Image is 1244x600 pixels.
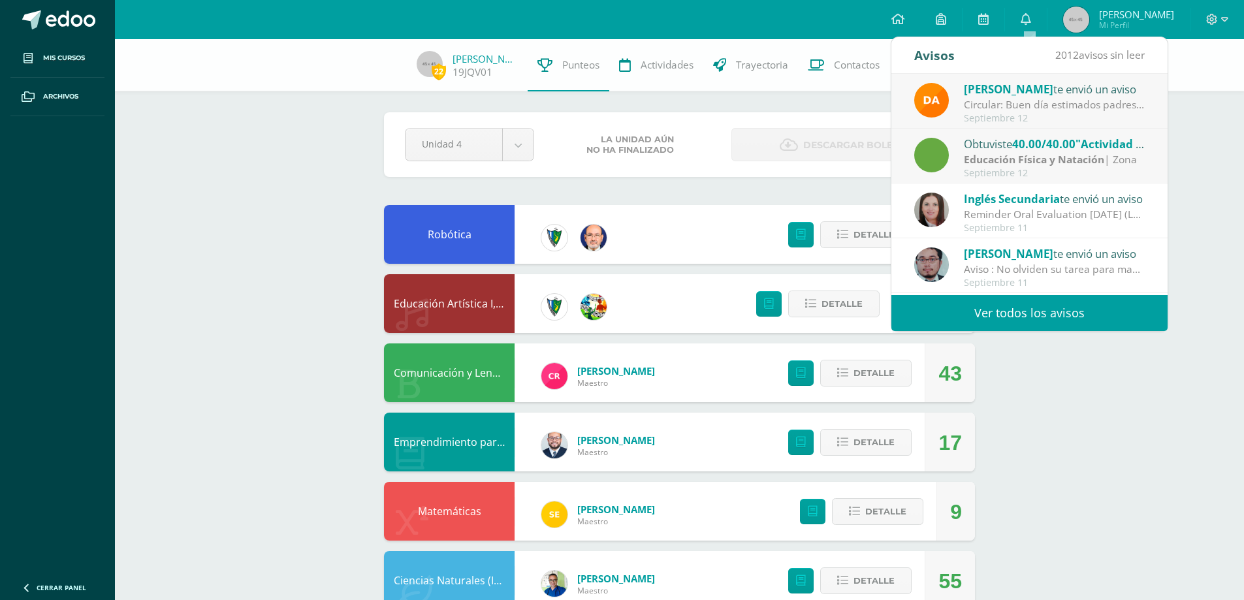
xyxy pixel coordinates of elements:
[37,583,86,592] span: Cerrar panel
[577,516,655,527] span: Maestro
[641,58,694,72] span: Actividades
[453,65,492,79] a: 19JQV01
[891,295,1168,331] a: Ver todos los avisos
[384,413,515,471] div: Emprendimiento para la Productividad
[422,129,486,159] span: Unidad 4
[950,482,962,541] div: 9
[820,567,912,594] button: Detalle
[10,39,104,78] a: Mis cursos
[1099,8,1174,21] span: [PERSON_NAME]
[820,429,912,456] button: Detalle
[964,277,1145,289] div: Septiembre 11
[1063,7,1089,33] img: 45x45
[581,225,607,251] img: 6b7a2a75a6c7e6282b1a1fdce061224c.png
[798,39,889,91] a: Contactos
[609,39,703,91] a: Actividades
[964,262,1145,277] div: Aviso : No olviden su tarea para mañana Traer otro formato para trabajar
[541,501,567,528] img: 03c2987289e60ca238394da5f82a525a.png
[914,247,949,282] img: 5fac68162d5e1b6fbd390a6ac50e103d.png
[1076,136,1155,151] span: "Actividad #5"
[736,58,788,72] span: Trayectoria
[417,51,443,77] img: 45x45
[384,343,515,402] div: Comunicación y Lenguaje, Idioma Español
[964,82,1053,97] span: [PERSON_NAME]
[577,447,655,458] span: Maestro
[820,221,912,248] button: Detalle
[964,246,1053,261] span: [PERSON_NAME]
[865,499,906,524] span: Detalle
[820,360,912,387] button: Detalle
[964,152,1104,166] strong: Educación Física y Natación
[43,53,85,63] span: Mis cursos
[577,377,655,388] span: Maestro
[803,129,906,161] span: Descargar boleta
[964,190,1145,207] div: te envió un aviso
[1012,136,1076,151] span: 40.00/40.00
[577,585,655,596] span: Maestro
[581,294,607,320] img: 159e24a6ecedfdf8f489544946a573f0.png
[832,498,923,525] button: Detalle
[914,83,949,118] img: f9d34ca01e392badc01b6cd8c48cabbd.png
[1055,48,1079,62] span: 2012
[541,294,567,320] img: 9f174a157161b4ddbe12118a61fed988.png
[562,58,599,72] span: Punteos
[528,39,609,91] a: Punteos
[914,37,955,73] div: Avisos
[938,344,962,403] div: 43
[586,134,674,155] span: La unidad aún no ha finalizado
[964,80,1145,97] div: te envió un aviso
[964,245,1145,262] div: te envió un aviso
[853,430,895,454] span: Detalle
[964,191,1060,206] span: Inglés Secundaria
[914,193,949,227] img: 8af0450cf43d44e38c4a1497329761f3.png
[964,168,1145,179] div: Septiembre 12
[384,205,515,264] div: Robótica
[1099,20,1174,31] span: Mi Perfil
[938,413,962,472] div: 17
[964,113,1145,124] div: Septiembre 12
[541,571,567,597] img: 692ded2a22070436d299c26f70cfa591.png
[541,363,567,389] img: ab28fb4d7ed199cf7a34bbef56a79c5b.png
[43,91,78,102] span: Archivos
[834,58,880,72] span: Contactos
[577,503,655,516] span: [PERSON_NAME]
[788,291,880,317] button: Detalle
[577,572,655,585] span: [PERSON_NAME]
[964,207,1145,222] div: Reminder Oral Evaluation Sept 19th (L3 Miss Mary): Hi guys! I remind you to work on your project ...
[964,152,1145,167] div: | Zona
[384,274,515,333] div: Educación Artística I, Música y Danza
[406,129,534,161] a: Unidad 4
[964,223,1145,234] div: Septiembre 11
[964,97,1145,112] div: Circular: Buen día estimados padres de familia, por este medio les envío un cordial saludo. El mo...
[10,78,104,116] a: Archivos
[853,223,895,247] span: Detalle
[1055,48,1145,62] span: avisos sin leer
[541,225,567,251] img: 9f174a157161b4ddbe12118a61fed988.png
[541,432,567,458] img: eaa624bfc361f5d4e8a554d75d1a3cf6.png
[453,52,518,65] a: [PERSON_NAME]
[577,434,655,447] span: [PERSON_NAME]
[853,361,895,385] span: Detalle
[384,482,515,541] div: Matemáticas
[964,135,1145,152] div: Obtuviste en
[703,39,798,91] a: Trayectoria
[577,364,655,377] span: [PERSON_NAME]
[853,569,895,593] span: Detalle
[432,63,446,80] span: 22
[821,292,863,316] span: Detalle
